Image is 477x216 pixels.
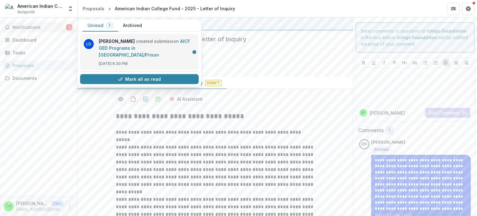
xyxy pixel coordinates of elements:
button: Heading 2 [411,59,419,67]
button: Align Center [452,59,460,67]
span: Draft [205,80,221,86]
span: 1 [109,23,110,27]
button: download-proposal [153,94,163,104]
span: Notifications [12,25,66,30]
div: American Indian College Fund - 2025 - Letter of Inquiry [115,5,235,12]
button: Get Help [462,2,475,15]
button: Partners [447,2,460,15]
button: Strike [391,59,398,67]
div: Tasks [12,49,70,56]
button: Underline [370,59,378,67]
p: [PERSON_NAME] [370,110,405,116]
button: Archived [118,20,147,32]
img: American Indian College Fund [5,4,15,14]
a: AICF GED Programs in [GEOGRAPHIC_DATA]/Prison [99,39,190,57]
button: AI Assistant [166,94,207,104]
span: 1 [389,128,391,133]
div: Dashboard [12,37,70,43]
p: User [51,201,64,206]
div: Daniel Khouri [361,111,366,114]
p: [EMAIL_ADDRESS][DOMAIN_NAME] [16,207,64,212]
div: Send comments or questions to in the box below. will be notified via email of your comment. [356,22,475,53]
div: Documents [12,75,70,81]
button: Ordered List [432,59,439,67]
div: Daniel Khouri [6,204,11,208]
button: Heading 1 [401,59,408,67]
strong: Ichigo Foundation [427,28,467,34]
button: More [66,203,74,210]
button: download-proposal [128,94,138,104]
button: Mark all as read [80,74,199,84]
button: Add Comment [425,108,470,118]
a: Proposals [80,4,107,13]
p: created submission [99,38,195,58]
div: Proposals [83,5,104,12]
button: Unread [83,20,118,32]
span: Nonprofit [17,9,35,15]
button: Bullet List [422,59,429,67]
button: Align Right [463,59,470,67]
p: [PERSON_NAME] [371,139,405,145]
button: Bold [360,59,367,67]
a: Documents [2,73,75,83]
div: Ichigo Foundation [83,20,348,27]
a: Proposals [2,60,75,71]
div: American Indian College Fund [17,3,64,9]
button: Italicize [380,59,388,67]
button: Preview c4daafed-6a08-4a4a-9f6d-5f054940e821-0.pdf [116,94,126,104]
button: download-proposal [141,94,151,104]
button: Notifications1 [2,22,75,32]
span: 1 [66,24,72,30]
a: Dashboard [2,35,75,45]
h2: American Indian College Fund - 2025 - Letter of Inquiry [83,35,338,43]
strong: Ichigo Foundation [397,35,437,40]
span: Grantee [374,147,389,152]
button: Align Left [442,59,450,67]
nav: breadcrumb [80,4,238,13]
div: Daniel Khouri [362,142,367,146]
button: Open entity switcher [66,2,75,15]
h2: Comments [358,127,384,133]
div: Proposals [12,62,70,69]
a: Tasks [2,48,75,58]
p: [PERSON_NAME] [16,200,48,207]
